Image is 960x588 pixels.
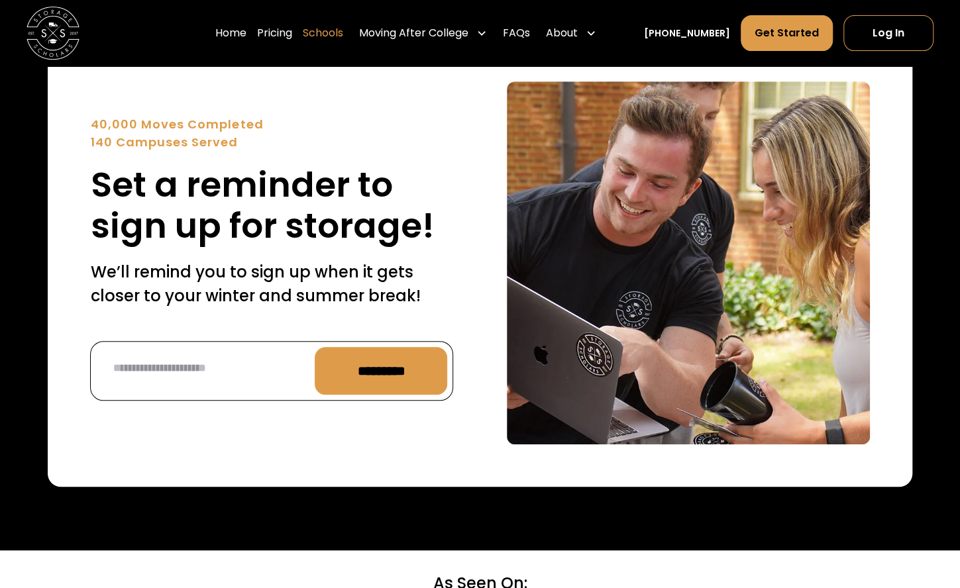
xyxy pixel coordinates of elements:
a: Get Started [741,15,833,51]
h2: Set a reminder to sign up for storage! [90,164,453,247]
form: Reminder Form [90,341,453,401]
p: We’ll remind you to sign up when it gets closer to your winter and summer break! [90,260,453,308]
a: Home [215,15,246,52]
a: [PHONE_NUMBER] [644,26,730,40]
a: FAQs [503,15,530,52]
div: About [541,15,602,52]
a: Schools [303,15,343,52]
img: Storage Scholars main logo [27,7,80,60]
img: Sign up for a text reminder. [507,81,870,444]
div: About [546,25,578,41]
div: Moving After College [354,15,492,52]
a: Pricing [257,15,292,52]
div: 140 Campuses Served [90,133,453,151]
div: Moving After College [359,25,468,41]
a: Log In [843,15,933,51]
div: 40,000 Moves Completed [90,115,453,133]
